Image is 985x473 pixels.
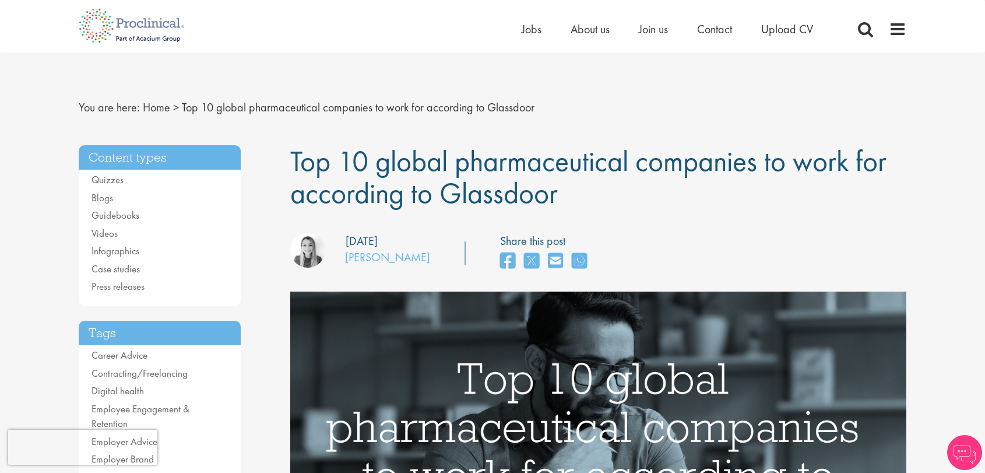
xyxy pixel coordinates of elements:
a: Infographics [92,244,139,257]
span: You are here: [79,100,140,115]
a: Career Advice [92,349,147,362]
a: Guidebooks [92,209,139,222]
a: [PERSON_NAME] [345,250,430,265]
span: Top 10 global pharmaceutical companies to work for according to Glassdoor [290,142,886,212]
img: Hannah Burke [290,233,325,268]
h3: Content types [79,145,241,170]
div: [DATE] [346,233,378,250]
a: Join us [639,22,668,37]
a: Quizzes [92,173,124,186]
a: Digital health [92,384,144,397]
a: share on whats app [572,249,587,274]
a: Contact [697,22,732,37]
a: Videos [92,227,118,240]
a: Jobs [522,22,541,37]
a: share on email [548,249,563,274]
a: Case studies [92,262,140,275]
a: Employee Engagement & Retention [92,402,189,430]
span: > [173,100,179,115]
h3: Tags [79,321,241,346]
a: breadcrumb link [143,100,170,115]
a: share on facebook [500,249,515,274]
span: Top 10 global pharmaceutical companies to work for according to Glassdoor [182,100,534,115]
img: Chatbot [947,435,982,470]
a: Upload CV [761,22,813,37]
label: Share this post [500,233,593,250]
iframe: reCAPTCHA [8,430,157,465]
a: share on twitter [524,249,539,274]
a: Contracting/Freelancing [92,367,188,380]
a: About us [571,22,610,37]
a: Press releases [92,280,145,293]
a: Blogs [92,191,113,204]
